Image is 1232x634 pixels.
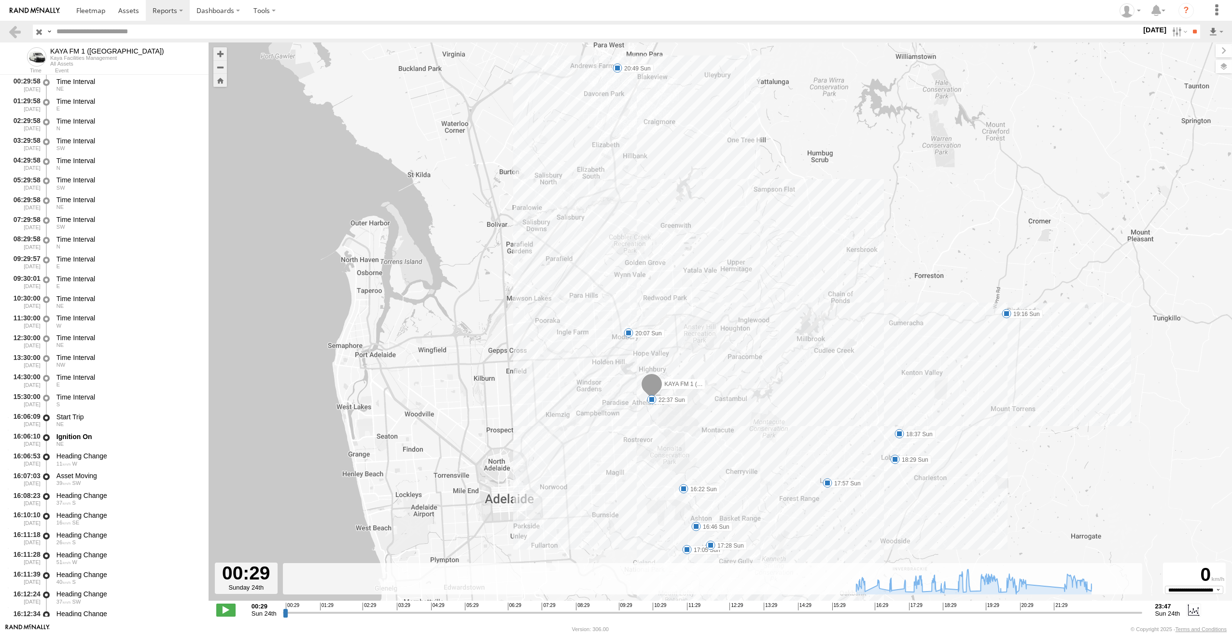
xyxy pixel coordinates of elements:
label: Search Query [45,25,53,39]
span: 39 [56,480,71,486]
span: Heading: 218 [56,185,65,191]
span: 05:29 [465,603,478,610]
div: Time Interval [56,235,199,244]
div: 0 [1164,564,1224,586]
label: 22:37 Sun [652,396,688,404]
a: Visit our Website [5,624,50,634]
div: 13:30:00 [DATE] [8,352,42,370]
span: Heading: 272 [72,461,77,467]
span: Heading: 155 [72,520,80,525]
div: Heading Change [56,570,199,579]
label: 17:57 Sun [827,479,864,488]
span: Heading: 229 [56,145,65,151]
i: ? [1178,3,1194,18]
div: 06:29:58 [DATE] [8,194,42,212]
div: 16:11:28 [DATE] [8,549,42,567]
div: Event [55,69,209,73]
div: Time Interval [56,393,199,401]
div: 16:11:39 [DATE] [8,569,42,587]
span: Heading: 359 [56,244,60,249]
div: Time Interval [56,215,199,224]
label: Search Filter Options [1168,25,1189,39]
label: 18:29 Sun [895,455,931,464]
div: Heading Change [56,551,199,559]
button: Zoom Home [213,74,227,87]
div: Kaya Facilities Management [50,55,164,61]
span: 01:29 [320,603,334,610]
span: Heading: 100 [56,263,60,269]
div: Time Interval [56,373,199,382]
span: Heading: 228 [72,480,81,486]
div: Ignition On [56,432,199,441]
span: Heading: 253 [56,323,61,329]
div: 01:29:58 [DATE] [8,96,42,113]
span: 08:29 [576,603,589,610]
img: rand-logo.svg [10,7,60,14]
div: Time Interval [56,176,199,184]
div: Asset Moving [56,471,199,480]
div: Time Interval [56,275,199,283]
span: Heading: 191 [72,500,76,506]
span: 06:29 [508,603,521,610]
span: KAYA FM 1 ([GEOGRAPHIC_DATA]) [664,381,759,387]
div: 12:30:00 [DATE] [8,332,42,350]
button: Zoom in [213,47,227,60]
div: Version: 306.00 [572,626,609,632]
span: Heading: 175 [72,579,76,585]
div: Heading Change [56,590,199,598]
label: Play/Stop [216,604,236,616]
div: 08:29:58 [DATE] [8,234,42,251]
span: Sun 24th Aug 2025 [1155,610,1180,617]
label: 16:22 Sun [684,485,720,494]
div: Time Interval [56,156,199,165]
span: 21:29 [1054,603,1067,610]
div: All Assets [50,61,164,67]
span: Heading: 247 [56,224,65,230]
div: 16:12:34 [DATE] [8,608,42,626]
div: Time Interval [56,333,199,342]
div: Heading Change [56,511,199,520]
div: 16:11:18 [DATE] [8,529,42,547]
div: Heading Change [56,491,199,500]
span: 00:29 [286,603,299,610]
div: 16:06:53 [DATE] [8,451,42,469]
span: 14:29 [798,603,812,610]
span: 07:29 [542,603,555,610]
button: Zoom out [213,60,227,74]
div: Time Interval [56,353,199,362]
div: Heading Change [56,609,199,618]
div: 11:30:00 [DATE] [8,313,42,331]
div: Heading Change [56,531,199,539]
span: Heading: 100 [56,283,60,289]
div: 07:29:58 [DATE] [8,214,42,232]
div: 16:12:24 [DATE] [8,589,42,606]
span: 16:29 [875,603,888,610]
div: Time Interval [56,97,199,106]
span: 11 [56,461,71,467]
span: Heading: 349 [56,165,60,171]
span: Heading: 196 [72,539,76,545]
div: 16:06:10 [DATE] [8,431,42,449]
span: 17:29 [909,603,923,610]
div: 09:29:57 [DATE] [8,253,42,271]
div: 03:29:58 [DATE] [8,135,42,153]
div: Time Interval [56,137,199,145]
div: 05:29:58 [DATE] [8,175,42,193]
div: 16:06:09 [DATE] [8,411,42,429]
span: Heading: 347 [56,125,60,131]
div: Time Interval [56,314,199,322]
span: 12:29 [729,603,743,610]
span: Heading: 111 [56,382,60,387]
span: 51 [56,559,71,565]
div: 14:30:00 [DATE] [8,372,42,389]
span: Heading: 52 [56,342,64,348]
label: 16:46 Sun [696,523,732,531]
div: 00:29:58 [DATE] [8,76,42,94]
strong: 23:47 [1155,603,1180,610]
span: 20:29 [1020,603,1034,610]
div: 15:30:00 [DATE] [8,391,42,409]
span: 09:29 [619,603,632,610]
div: Time Interval [56,195,199,204]
span: 02:29 [363,603,376,610]
label: [DATE] [1141,25,1168,35]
